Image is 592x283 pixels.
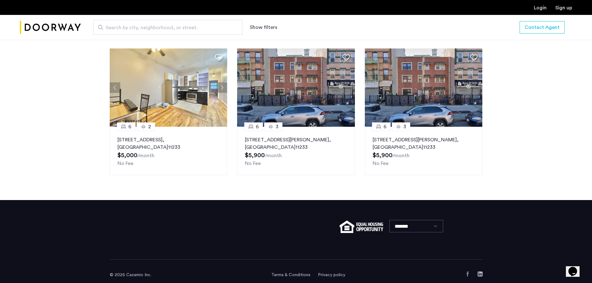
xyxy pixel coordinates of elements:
span: $5,900 [245,152,265,158]
span: 6 [383,123,387,130]
a: Terms and conditions [271,272,310,278]
span: 2 [148,123,151,130]
input: Apartment Search [93,20,242,35]
a: Privacy policy [318,272,345,278]
span: 3 [276,123,278,130]
a: LinkedIn [478,272,483,276]
span: © 2025 Cazamio Inc. [110,273,151,277]
button: Previous apartment [110,82,120,93]
a: Login [534,5,547,10]
a: Registration [555,5,572,10]
p: [STREET_ADDRESS] 11233 [117,136,220,151]
span: No Fee [117,161,133,166]
select: Language select [389,220,443,232]
img: 4f6b9112-ac7c-4443-895b-e950d3f5df76_638766516433613728.jpeg [110,48,227,127]
p: [STREET_ADDRESS][PERSON_NAME] 11233 [245,136,347,151]
sub: /month [265,153,282,158]
span: 6 [128,123,131,130]
iframe: chat widget [566,258,586,277]
button: Show or hide filters [250,24,277,31]
img: equal-housing.png [340,221,383,233]
sub: /month [137,153,154,158]
span: 3 [403,123,406,130]
a: 63[STREET_ADDRESS][PERSON_NAME], [GEOGRAPHIC_DATA]11233No Fee [365,127,483,175]
a: Facebook [465,272,470,276]
span: Search by city, neighborhood, or street. [106,24,225,31]
p: [STREET_ADDRESS][PERSON_NAME] 11233 [373,136,475,151]
span: Contact Agent [525,24,560,31]
a: Cazamio Logo [20,16,81,39]
img: 2012_638539830525123069.jpeg [365,48,483,127]
img: logo [20,16,81,39]
span: $5,000 [117,152,137,158]
img: 2012_638539830525123069.jpeg [237,48,355,127]
sub: /month [392,153,410,158]
span: No Fee [245,161,261,166]
button: Next apartment [217,82,227,93]
a: 62[STREET_ADDRESS], [GEOGRAPHIC_DATA]11233No Fee [110,127,227,175]
span: No Fee [373,161,388,166]
span: 6 [256,123,259,130]
a: 63[STREET_ADDRESS][PERSON_NAME], [GEOGRAPHIC_DATA]11233No Fee [237,127,355,175]
span: $5,900 [373,152,392,158]
button: button [520,21,565,34]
